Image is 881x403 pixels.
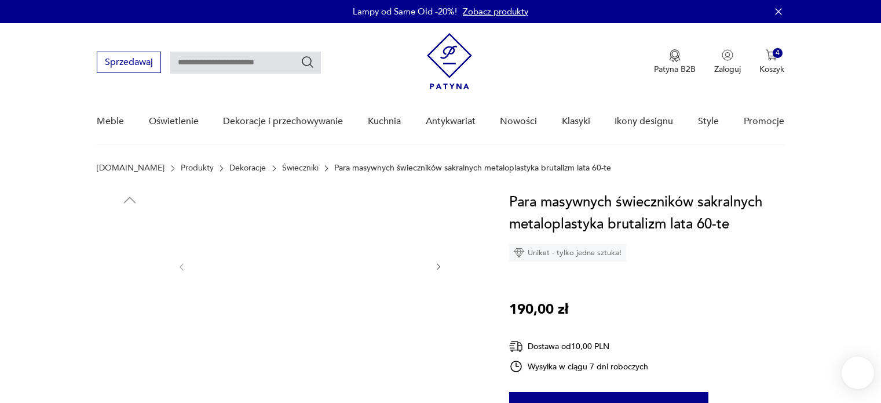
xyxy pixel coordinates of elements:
a: Dekoracje [229,164,266,173]
p: Patyna B2B [654,64,696,75]
button: 4Koszyk [759,49,784,75]
img: Ikona koszyka [766,49,777,61]
div: Unikat - tylko jedna sztuka! [509,244,626,262]
a: Oświetlenie [149,99,199,144]
img: Patyna - sklep z meblami i dekoracjami vintage [427,33,472,89]
div: Dostawa od 10,00 PLN [509,339,648,354]
a: Antykwariat [426,99,476,144]
a: Dekoracje i przechowywanie [223,99,343,144]
p: Lampy od Same Old -20%! [353,6,457,17]
a: Promocje [744,99,784,144]
p: 190,00 zł [509,299,568,321]
a: Zobacz produkty [463,6,528,17]
a: Nowości [500,99,537,144]
h1: Para masywnych świeczników sakralnych metaloplastyka brutalizm lata 60-te [509,191,784,235]
button: Szukaj [301,55,315,69]
p: Koszyk [759,64,784,75]
a: [DOMAIN_NAME] [97,164,164,173]
a: Kuchnia [368,99,401,144]
img: Ikona medalu [669,49,681,62]
button: Zaloguj [714,49,741,75]
a: Produkty [181,164,214,173]
div: 4 [773,48,783,58]
img: Ikona dostawy [509,339,523,354]
a: Klasyki [562,99,590,144]
p: Zaloguj [714,64,741,75]
a: Świeczniki [282,164,319,173]
a: Ikona medaluPatyna B2B [654,49,696,75]
img: Zdjęcie produktu Para masywnych świeczników sakralnych metaloplastyka brutalizm lata 60-te [97,215,163,281]
div: Wysyłka w ciągu 7 dni roboczych [509,360,648,373]
a: Sprzedawaj [97,59,161,67]
p: Para masywnych świeczników sakralnych metaloplastyka brutalizm lata 60-te [334,164,611,173]
iframe: Smartsupp widget button [842,357,874,389]
a: Meble [97,99,124,144]
img: Ikona diamentu [514,248,524,258]
img: Zdjęcie produktu Para masywnych świeczników sakralnych metaloplastyka brutalizm lata 60-te [198,191,422,340]
a: Style [698,99,719,144]
img: Zdjęcie produktu Para masywnych świeczników sakralnych metaloplastyka brutalizm lata 60-te [97,289,163,355]
button: Patyna B2B [654,49,696,75]
img: Ikonka użytkownika [722,49,733,61]
button: Sprzedawaj [97,52,161,73]
a: Ikony designu [615,99,673,144]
